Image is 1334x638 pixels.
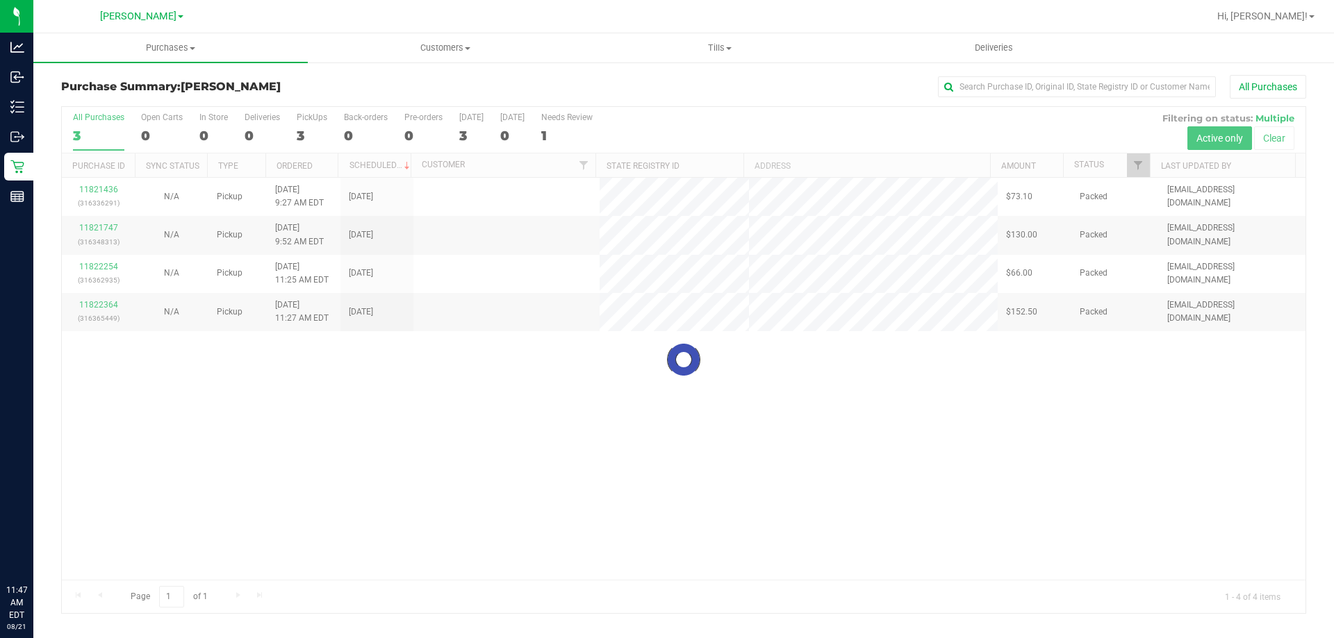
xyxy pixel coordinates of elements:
span: Hi, [PERSON_NAME]! [1217,10,1308,22]
button: All Purchases [1230,75,1306,99]
inline-svg: Analytics [10,40,24,54]
p: 11:47 AM EDT [6,584,27,621]
p: 08/21 [6,621,27,632]
span: [PERSON_NAME] [181,80,281,93]
input: Search Purchase ID, Original ID, State Registry ID or Customer Name... [938,76,1216,97]
a: Purchases [33,33,308,62]
span: Purchases [33,42,308,54]
span: Deliveries [956,42,1032,54]
span: Customers [308,42,582,54]
iframe: Resource center [14,527,56,569]
a: Deliveries [857,33,1131,62]
inline-svg: Retail [10,160,24,174]
a: Customers [308,33,582,62]
inline-svg: Inventory [10,100,24,114]
inline-svg: Outbound [10,130,24,144]
inline-svg: Inbound [10,70,24,84]
h3: Purchase Summary: [61,81,476,93]
inline-svg: Reports [10,190,24,203]
span: [PERSON_NAME] [100,10,176,22]
a: Tills [582,33,857,62]
span: Tills [583,42,856,54]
